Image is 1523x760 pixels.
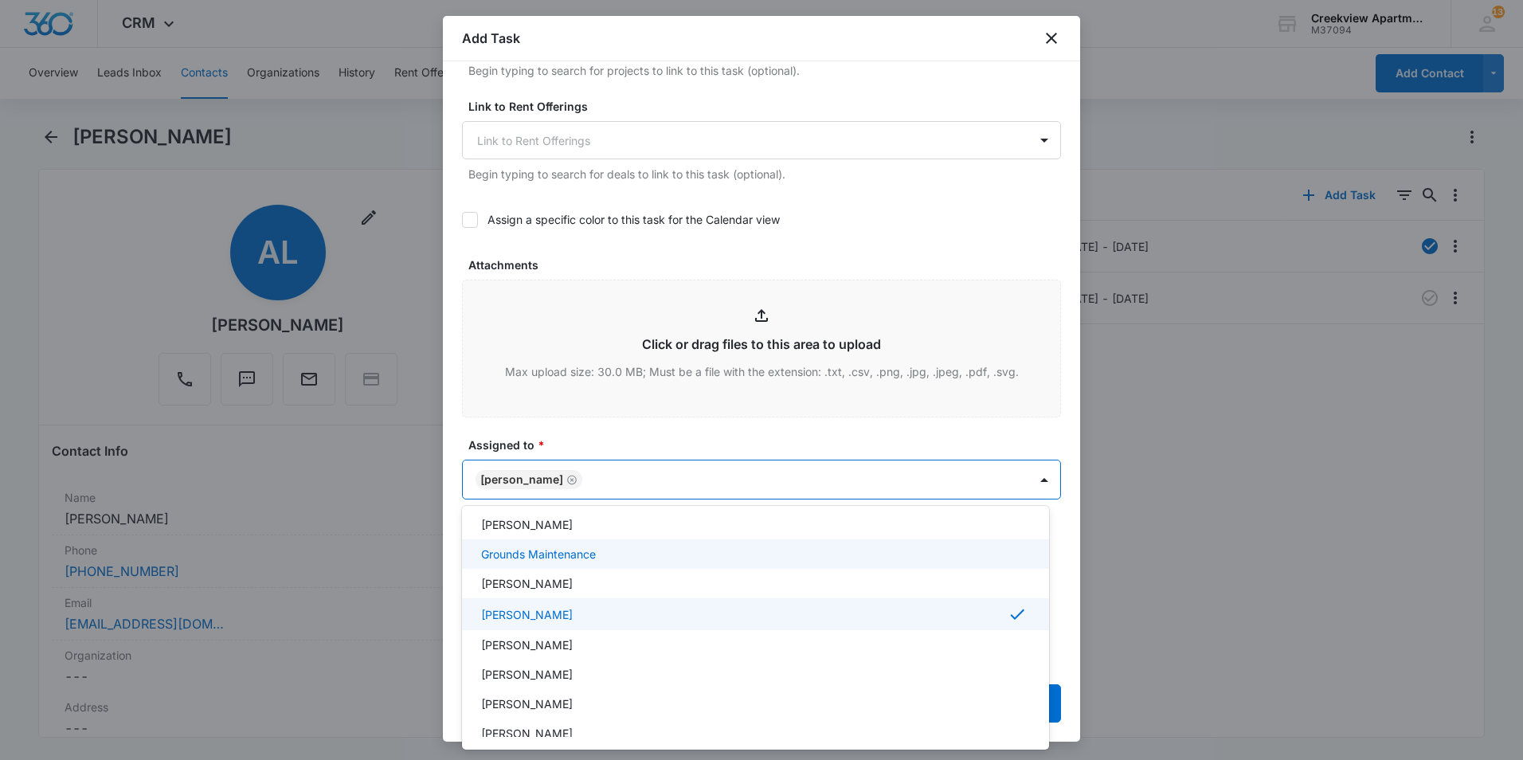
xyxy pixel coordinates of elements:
[481,606,573,623] p: [PERSON_NAME]
[481,695,573,712] p: [PERSON_NAME]
[481,666,573,683] p: [PERSON_NAME]
[481,575,573,592] p: [PERSON_NAME]
[481,637,573,653] p: [PERSON_NAME]
[481,725,573,742] p: [PERSON_NAME]
[481,546,596,562] p: Grounds Maintenance
[481,516,573,533] p: [PERSON_NAME]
